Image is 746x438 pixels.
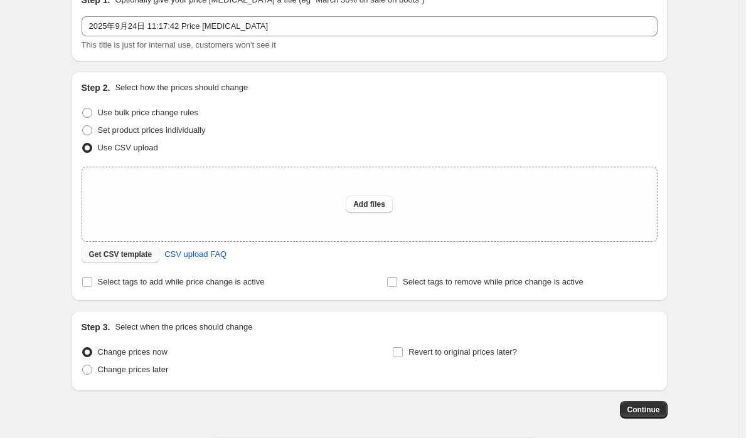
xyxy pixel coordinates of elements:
span: Use bulk price change rules [98,108,198,117]
span: Change prices later [98,365,169,374]
button: Add files [346,196,393,213]
span: CSV upload FAQ [164,248,226,261]
span: Add files [353,199,385,209]
a: CSV upload FAQ [157,244,234,264]
button: Get CSV template [82,246,160,263]
h2: Step 2. [82,81,110,94]
span: This title is just for internal use, customers won't see it [82,40,276,50]
span: Set product prices individually [98,125,206,135]
span: Revert to original prices later? [408,347,517,357]
span: Get CSV template [89,249,152,259]
span: Select tags to remove while price change is active [403,277,583,286]
span: Change prices now [98,347,168,357]
h2: Step 3. [82,321,110,333]
p: Select when the prices should change [115,321,252,333]
p: Select how the prices should change [115,81,248,94]
span: Select tags to add while price change is active [98,277,265,286]
span: Continue [627,405,660,415]
span: Use CSV upload [98,143,158,152]
button: Continue [620,401,668,419]
input: 30% off holiday sale [82,16,658,36]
